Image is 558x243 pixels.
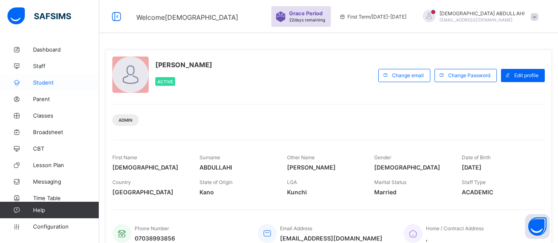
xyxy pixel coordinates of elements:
span: Surname [199,154,220,160]
span: Staff [33,63,99,69]
span: Date of Birth [462,154,491,160]
button: Open asap [525,214,550,239]
span: First Name [112,154,137,160]
span: ACADEMIC [462,189,537,196]
span: Help [33,207,99,213]
span: Parent [33,96,99,102]
span: session/term information [339,14,406,20]
span: [PERSON_NAME] [287,164,362,171]
span: 22 days remaining [289,17,325,22]
span: Marital Status [374,179,406,185]
span: [DEMOGRAPHIC_DATA] ABDULLAHI [439,10,525,17]
span: [DEMOGRAPHIC_DATA] [374,164,449,171]
span: Broadsheet [33,129,99,135]
span: Home / Contract Address [426,225,484,231]
span: [DEMOGRAPHIC_DATA] [112,164,187,171]
span: Other Name [287,154,315,160]
span: [EMAIL_ADDRESS][DOMAIN_NAME] [439,17,513,22]
img: sticker-purple.71386a28dfed39d6af7621340158ba97.svg [275,12,286,22]
span: Classes [33,112,99,119]
span: Married [374,189,449,196]
img: safsims [7,7,71,25]
span: Email Address [280,225,312,231]
span: Country [112,179,131,185]
span: Gender [374,154,391,160]
span: , [426,235,484,242]
span: Grace Period [289,10,323,17]
span: Configuration [33,223,99,230]
div: MUHAMMADABDULLAHI [415,10,542,24]
span: [DATE] [462,164,537,171]
span: Welcome [DEMOGRAPHIC_DATA] [136,13,238,21]
span: Edit profile [514,72,539,78]
span: LGA [287,179,297,185]
span: State of Origin [199,179,233,185]
span: Kunchi [287,189,362,196]
span: [PERSON_NAME] [155,61,212,69]
span: Lesson Plan [33,162,99,168]
span: [GEOGRAPHIC_DATA] [112,189,187,196]
span: Change Password [448,72,490,78]
span: Phone Number [135,225,169,231]
span: ABDULLAHI [199,164,274,171]
span: 07038993856 [135,235,175,242]
span: Dashboard [33,46,99,53]
span: Messaging [33,178,99,185]
span: Time Table [33,195,99,201]
span: CBT [33,145,99,152]
span: Admin [119,118,133,123]
span: [EMAIL_ADDRESS][DOMAIN_NAME] [280,235,382,242]
span: Change email [392,72,424,78]
span: Student [33,79,99,86]
span: Kano [199,189,274,196]
span: Active [157,79,173,84]
span: Staff Type [462,179,486,185]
